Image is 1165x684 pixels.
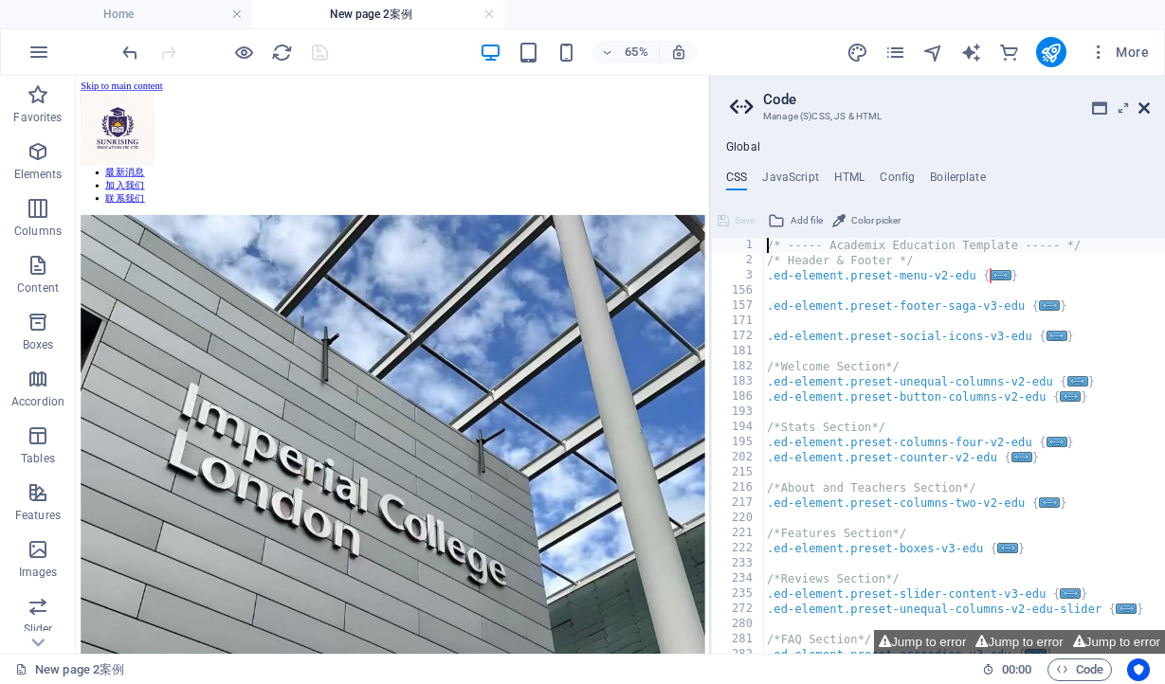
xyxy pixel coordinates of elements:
div: 172 [712,329,765,344]
p: Slider [24,621,53,637]
div: 193 [712,405,765,420]
div: 235 [712,586,765,602]
button: Jump to error [874,630,971,654]
span: Color picker [851,209,901,232]
i: Undo: Change text (Ctrl+Z) [119,42,141,63]
div: 221 [712,526,765,541]
div: 222 [712,541,765,556]
i: AI Writer [960,42,982,63]
a: Click to cancel selection. Double-click to open Pages [15,658,124,681]
div: 220 [712,511,765,526]
button: 65% [592,41,660,63]
div: 156 [712,283,765,298]
p: Images [19,565,58,580]
i: Design (Ctrl+Alt+Y) [846,42,868,63]
span: ... [1039,300,1060,311]
div: 2 [712,253,765,268]
button: Click here to leave preview mode and continue editing [232,41,255,63]
button: text_generator [960,41,983,63]
div: 183 [712,374,765,389]
div: 171 [712,314,765,329]
div: 282 [712,647,765,662]
p: Boxes [23,337,54,352]
button: design [846,41,869,63]
button: Jump to error [1068,630,1165,654]
div: 195 [712,435,765,450]
p: Elements [14,167,63,182]
i: Publish [1040,42,1062,63]
div: 234 [712,571,765,586]
p: Columns [14,224,62,239]
h2: Code [763,91,1150,108]
div: 280 [712,617,765,632]
h6: Session time [982,658,1032,681]
h4: Global [726,140,760,155]
button: Add file [765,209,826,232]
h4: HTML [834,171,865,191]
div: 216 [712,480,765,495]
div: 215 [712,465,765,480]
button: More [1082,37,1156,67]
div: 181 [712,344,765,359]
span: ... [1067,376,1088,387]
button: Color picker [829,209,903,232]
i: Pages (Ctrl+Alt+S) [884,42,906,63]
span: ... [1039,497,1060,508]
a: Skip to main content [8,8,134,24]
i: On resize automatically adjust zoom level to fit chosen device. [670,44,687,61]
span: : [1015,662,1018,676]
span: ... [1011,452,1032,462]
p: Tables [21,451,55,466]
i: Reload page [271,42,293,63]
button: Usercentrics [1127,658,1150,681]
div: 194 [712,420,765,435]
div: 272 [712,602,765,617]
div: 233 [712,556,765,571]
span: ... [997,543,1018,553]
h4: CSS [726,171,747,191]
p: Favorites [13,110,62,125]
div: 3 [712,268,765,283]
button: pages [884,41,907,63]
span: ... [1047,437,1067,447]
span: ... [991,270,1011,280]
button: navigator [922,41,945,63]
p: Content [17,280,59,296]
button: Jump to error [971,630,1067,654]
p: Features [15,508,61,523]
i: Commerce [998,42,1020,63]
span: ... [1116,603,1137,614]
span: Add file [791,209,823,232]
button: undo [118,41,141,63]
h4: Boilerplate [930,171,986,191]
h6: 65% [621,41,651,63]
div: 281 [712,632,765,647]
div: 186 [712,389,765,405]
span: ... [1060,391,1081,402]
h4: JavaScript [762,171,818,191]
span: ... [1060,588,1081,599]
div: 1 [712,238,765,253]
button: Code [1047,658,1112,681]
h3: Manage (S)CSS, JS & HTML [763,108,1112,125]
p: Accordion [11,394,64,409]
button: reload [270,41,293,63]
h4: Config [880,171,915,191]
button: publish [1036,37,1066,67]
button: commerce [998,41,1021,63]
div: 202 [712,450,765,465]
div: 157 [712,298,765,314]
span: ... [1047,331,1067,341]
div: 217 [712,495,765,511]
h4: New page 2案例 [252,4,504,25]
div: 182 [712,359,765,374]
span: More [1089,43,1149,62]
span: Code [1056,658,1103,681]
span: 00 00 [1002,658,1031,681]
i: Navigator [922,42,944,63]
